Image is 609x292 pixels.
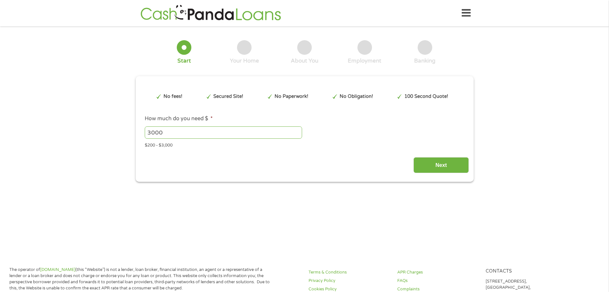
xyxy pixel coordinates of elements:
[413,157,469,173] input: Next
[139,4,283,22] img: GetLoanNow Logo
[414,57,435,64] div: Banking
[397,278,478,284] a: FAQs
[486,268,567,274] h4: Contacts
[404,93,448,100] p: 100 Second Quote!
[230,57,259,64] div: Your Home
[309,278,389,284] a: Privacy Policy
[145,140,464,149] div: $200 - $3,000
[348,57,381,64] div: Employment
[397,269,478,275] a: APR Charges
[340,93,373,100] p: No Obligation!
[309,269,389,275] a: Terms & Conditions
[291,57,318,64] div: About You
[9,267,276,291] p: The operator of (this “Website”) is not a lender, loan broker, financial institution, an agent or...
[275,93,308,100] p: No Paperwork!
[177,57,191,64] div: Start
[40,267,75,272] a: [DOMAIN_NAME]
[213,93,243,100] p: Secured Site!
[164,93,182,100] p: No fees!
[145,115,213,122] label: How much do you need $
